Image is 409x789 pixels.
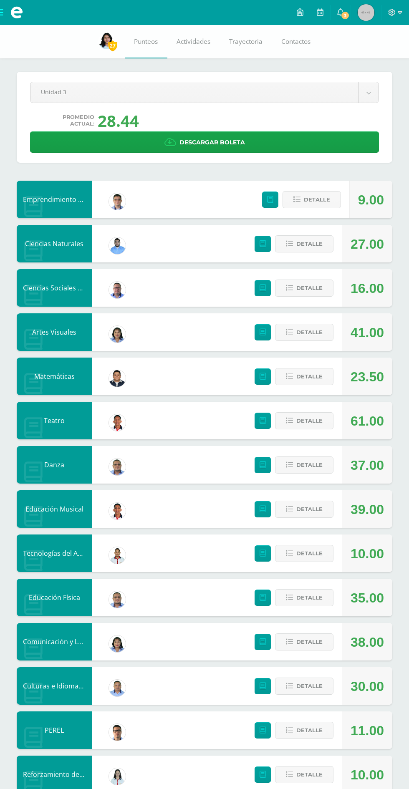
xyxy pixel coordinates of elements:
button: Detalle [275,501,333,518]
div: PEREL [17,711,92,749]
span: Detalle [296,546,323,561]
div: 10.00 [351,535,384,572]
button: Detalle [275,766,333,783]
div: Comunicación y Lenguaje Idioma Español [17,623,92,660]
img: 13b0349025a0e0de4e66ee4ed905f431.png [109,282,126,298]
div: 16.00 [351,270,384,307]
button: Detalle [275,280,333,297]
a: Trayectoria [220,25,272,58]
span: Detalle [296,634,323,650]
img: 2b8a8d37dfce9e9e6e54bdeb0b7e5ca7.png [109,459,126,475]
span: Detalle [296,678,323,694]
img: f902e38f6c2034015b0cb4cda7b0c891.png [109,635,126,652]
img: a2a68af206104431f9ff9193871d4f52.png [109,768,126,785]
div: Teatro [17,402,92,439]
div: 11.00 [351,712,384,749]
span: Detalle [296,457,323,473]
div: 37.00 [351,446,384,484]
div: 9.00 [358,181,384,219]
button: Detalle [283,191,341,208]
span: 3 [341,11,350,20]
img: ea7da6ec4358329a77271c763a2d9c46.png [109,503,126,519]
span: Detalle [296,280,323,296]
button: Detalle [275,324,333,341]
a: Punteos [125,25,167,58]
img: 2c9694ff7bfac5f5943f65b81010a575.png [109,547,126,564]
button: Detalle [275,678,333,695]
img: 2b8a8d37dfce9e9e6e54bdeb0b7e5ca7.png [109,591,126,608]
span: Detalle [296,590,323,605]
div: Educación Musical [17,490,92,528]
span: Punteos [134,37,158,46]
button: Detalle [275,456,333,474]
button: Detalle [275,412,333,429]
img: 45x45 [358,4,374,21]
img: 2c8c2cef508c9fd6cc3364fc284e2853.png [98,33,115,49]
div: Matemáticas [17,358,92,395]
button: Detalle [275,589,333,606]
button: Detalle [275,235,333,252]
span: Detalle [296,325,323,340]
div: 41.00 [351,314,384,351]
span: Detalle [296,236,323,252]
img: f902e38f6c2034015b0cb4cda7b0c891.png [109,326,126,343]
div: Emprendimiento para la Productividad [17,181,92,218]
img: d947e860bee2cfd18864362c840b1d10.png [109,370,126,387]
span: Trayectoria [229,37,263,46]
a: Contactos [272,25,320,58]
button: Detalle [275,368,333,385]
div: Danza [17,446,92,484]
div: 35.00 [351,579,384,617]
span: Contactos [281,37,311,46]
div: 61.00 [351,402,384,440]
a: Descargar boleta [30,131,379,153]
span: Detalle [296,767,323,782]
img: ea7da6ec4358329a77271c763a2d9c46.png [109,414,126,431]
button: Detalle [275,545,333,562]
div: 30.00 [351,668,384,705]
span: Detalle [296,502,323,517]
div: 27.00 [351,225,384,263]
span: Detalle [296,413,323,429]
div: Ciencias Sociales Formación Ciudadana e Interculturalidad [17,269,92,307]
a: Unidad 3 [30,82,379,103]
button: Detalle [275,633,333,650]
span: Detalle [296,369,323,384]
div: Artes Visuales [17,313,92,351]
div: Tecnologías del Aprendizaje y la Comunicación [17,534,92,572]
img: 54ea75c2c4af8710d6093b43030d56ea.png [109,237,126,254]
span: Descargar boleta [179,132,245,153]
div: 38.00 [351,623,384,661]
div: 23.50 [351,358,384,396]
span: Promedio actual: [63,114,94,127]
span: Actividades [177,37,210,46]
a: Actividades [167,25,220,58]
img: 828dc3da83d952870f0c8eb2a42c8d14.png [109,193,126,210]
div: Educación Física [17,579,92,616]
img: 7b62136f9b4858312d6e1286188a04bf.png [109,724,126,741]
button: Detalle [275,722,333,739]
span: Detalle [304,192,330,207]
span: 27 [108,40,117,51]
div: 39.00 [351,491,384,528]
div: 28.44 [98,110,139,131]
div: Culturas e Idiomas Mayas Garífuna o Xinca [17,667,92,705]
div: Ciencias Naturales [17,225,92,262]
span: Detalle [296,723,323,738]
span: Unidad 3 [41,82,348,102]
img: 58211983430390fd978f7a65ba7f1128.png [109,680,126,696]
